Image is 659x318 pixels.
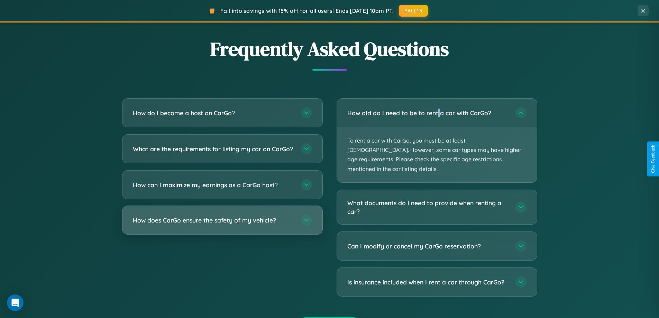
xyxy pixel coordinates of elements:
h3: How does CarGo ensure the safety of my vehicle? [133,216,294,225]
button: FALL15 [399,5,428,17]
div: Give Feedback [651,145,656,173]
h3: How can I maximize my earnings as a CarGo host? [133,181,294,189]
h3: How do I become a host on CarGo? [133,109,294,117]
h3: What documents do I need to provide when renting a car? [347,199,509,216]
h2: Frequently Asked Questions [122,36,537,62]
h3: Is insurance included when I rent a car through CarGo? [347,278,509,287]
div: Open Intercom Messenger [7,294,24,311]
span: Fall into savings with 15% off for all users! Ends [DATE] 10am PT. [220,7,394,14]
p: To rent a car with CarGo, you must be at least [DEMOGRAPHIC_DATA]. However, some car types may ha... [337,127,537,182]
h3: Can I modify or cancel my CarGo reservation? [347,242,509,251]
h3: How old do I need to be to rent a car with CarGo? [347,109,509,117]
h3: What are the requirements for listing my car on CarGo? [133,145,294,153]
